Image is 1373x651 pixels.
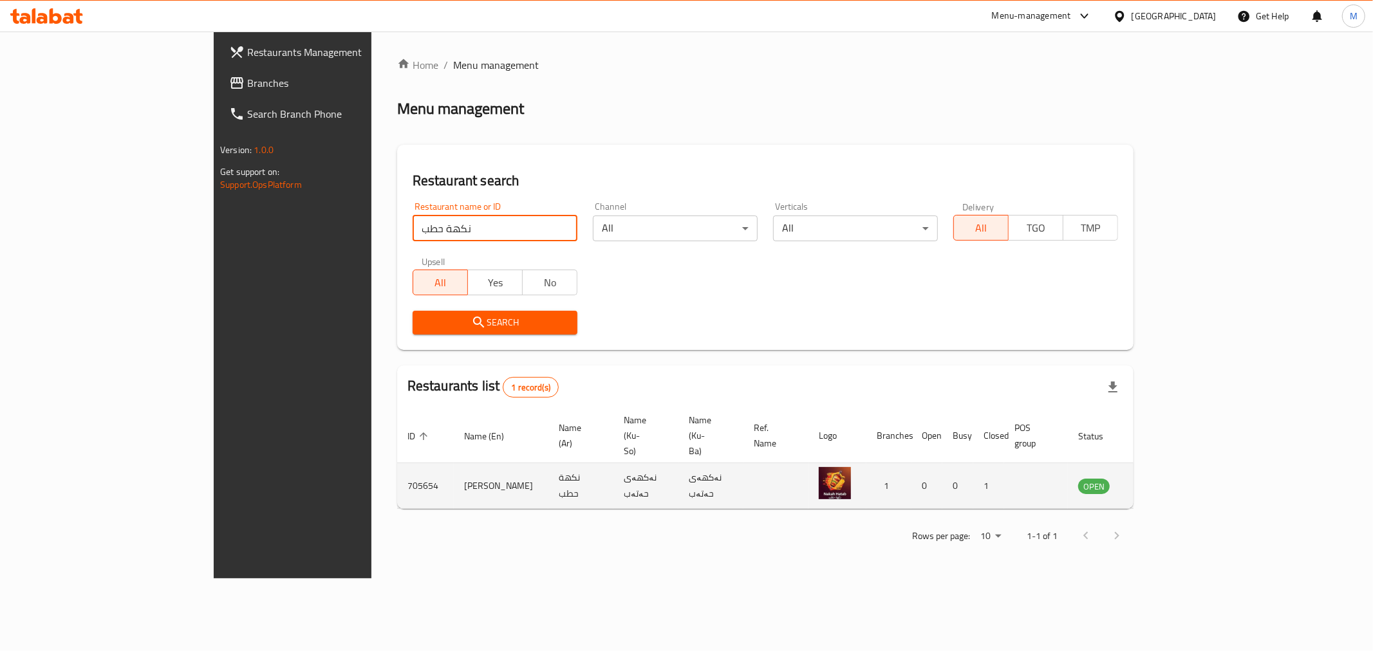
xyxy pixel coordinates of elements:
li: / [444,57,448,73]
span: Name (En) [464,428,521,444]
th: Logo [808,408,866,463]
h2: Menu management [397,98,524,119]
div: All [593,215,758,241]
span: No [528,273,572,292]
button: No [522,270,577,295]
div: Rows per page: [975,527,1006,546]
img: Nakah Hatab [819,467,851,499]
span: Search [423,315,567,331]
span: Branches [247,75,433,91]
span: 1 record(s) [503,381,558,394]
span: Name (Ar) [559,420,598,451]
td: [PERSON_NAME] [454,463,548,509]
span: All [959,219,1004,237]
div: Total records count [503,377,559,398]
p: Rows per page: [912,528,970,544]
button: TMP [1063,215,1118,241]
td: نەکهەی حەتەب [613,463,678,509]
span: TGO [1014,219,1058,237]
p: 1-1 of 1 [1027,528,1058,544]
nav: breadcrumb [397,57,1134,73]
input: Search for restaurant name or ID.. [413,215,577,241]
label: Delivery [962,202,995,211]
th: Busy [942,408,973,463]
span: ID [407,428,432,444]
button: All [953,215,1009,241]
span: M [1350,9,1358,23]
span: Status [1078,428,1120,444]
th: Open [911,408,942,463]
div: Export file [1097,372,1128,403]
button: Yes [467,270,523,295]
button: TGO [1008,215,1063,241]
span: Name (Ku-Ba) [689,412,728,459]
span: Search Branch Phone [247,106,433,122]
span: Menu management [453,57,539,73]
td: 1 [973,463,1004,509]
table: enhanced table [397,408,1180,509]
span: Yes [473,273,518,292]
h2: Restaurant search [413,171,1118,190]
button: Search [413,311,577,335]
td: 1 [866,463,911,509]
div: Menu-management [992,8,1071,24]
td: 0 [942,463,973,509]
label: Upsell [422,257,445,266]
a: Restaurants Management [219,37,443,68]
td: نەکهەی حەتەب [678,463,743,509]
span: Name (Ku-So) [624,412,663,459]
th: Branches [866,408,911,463]
td: 0 [911,463,942,509]
span: Ref. Name [754,420,793,451]
span: Restaurants Management [247,44,433,60]
span: 1.0.0 [254,142,274,158]
h2: Restaurants list [407,376,559,398]
div: All [773,215,938,241]
span: POS group [1014,420,1052,451]
span: All [418,273,463,292]
a: Support.OpsPlatform [220,176,302,193]
span: TMP [1069,219,1113,237]
span: Version: [220,142,252,158]
div: [GEOGRAPHIC_DATA] [1132,9,1217,23]
button: All [413,270,468,295]
a: Branches [219,68,443,98]
th: Closed [973,408,1004,463]
td: نكهة حطب [548,463,613,509]
span: OPEN [1078,479,1110,494]
a: Search Branch Phone [219,98,443,129]
span: Get support on: [220,163,279,180]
